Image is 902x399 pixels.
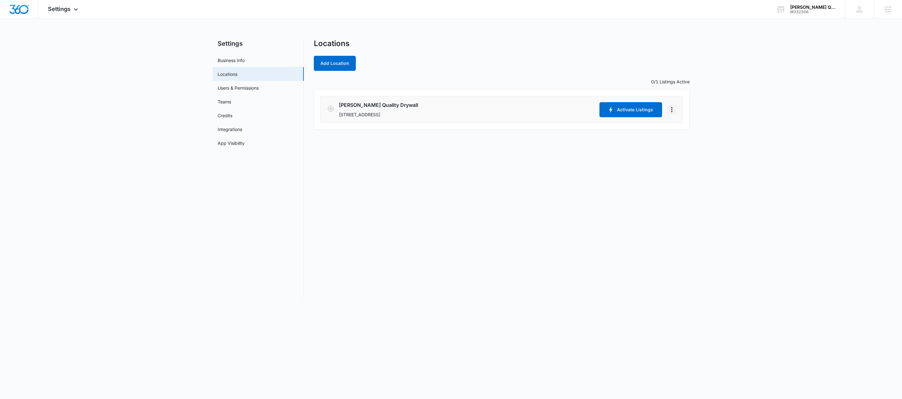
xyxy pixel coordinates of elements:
button: Actions [667,105,676,115]
a: Credits [218,112,232,119]
h1: Locations [314,39,350,48]
button: Activate Listings [599,102,662,117]
button: Add Location [314,56,356,71]
a: App Visibility [218,140,245,146]
div: account id [790,10,836,14]
a: Integrations [218,126,242,133]
div: account name [790,5,836,10]
span: Settings [48,6,70,12]
h2: Settings [213,39,304,48]
p: [STREET_ADDRESS] [339,111,597,118]
h3: [PERSON_NAME] Quality Drywall [339,101,597,109]
a: Teams [218,98,231,105]
a: Add Location [314,60,356,66]
a: Business Info [218,57,245,64]
p: 0/1 Listings Active [314,78,690,85]
a: Locations [218,71,237,77]
a: Users & Permissions [218,85,259,91]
